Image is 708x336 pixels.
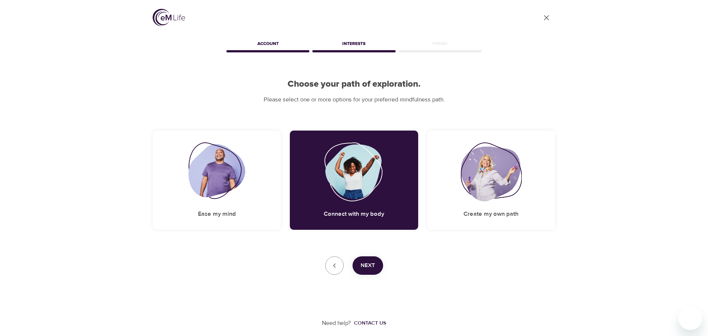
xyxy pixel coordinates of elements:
h2: Choose your path of exploration. [153,79,555,90]
h5: Create my own path [464,210,518,218]
p: Please select one or more options for your preferred mindfulness path. [153,96,555,104]
img: Connect with my body [324,142,384,201]
div: Create my own pathCreate my own path [427,131,555,230]
a: close [538,9,555,27]
h5: Ease my mind [198,210,236,218]
iframe: Button to launch messaging window [678,306,702,330]
h5: Connect with my body [324,210,384,218]
p: Need help? [322,319,351,328]
div: Contact us [354,319,386,327]
img: Ease my mind [188,142,246,201]
div: Ease my mindEase my mind [153,131,281,230]
a: Contact us [351,319,386,327]
img: Create my own path [461,142,522,201]
span: Next [361,261,375,270]
button: Next [353,256,383,275]
img: logo [153,9,185,26]
div: Connect with my bodyConnect with my body [290,131,418,230]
